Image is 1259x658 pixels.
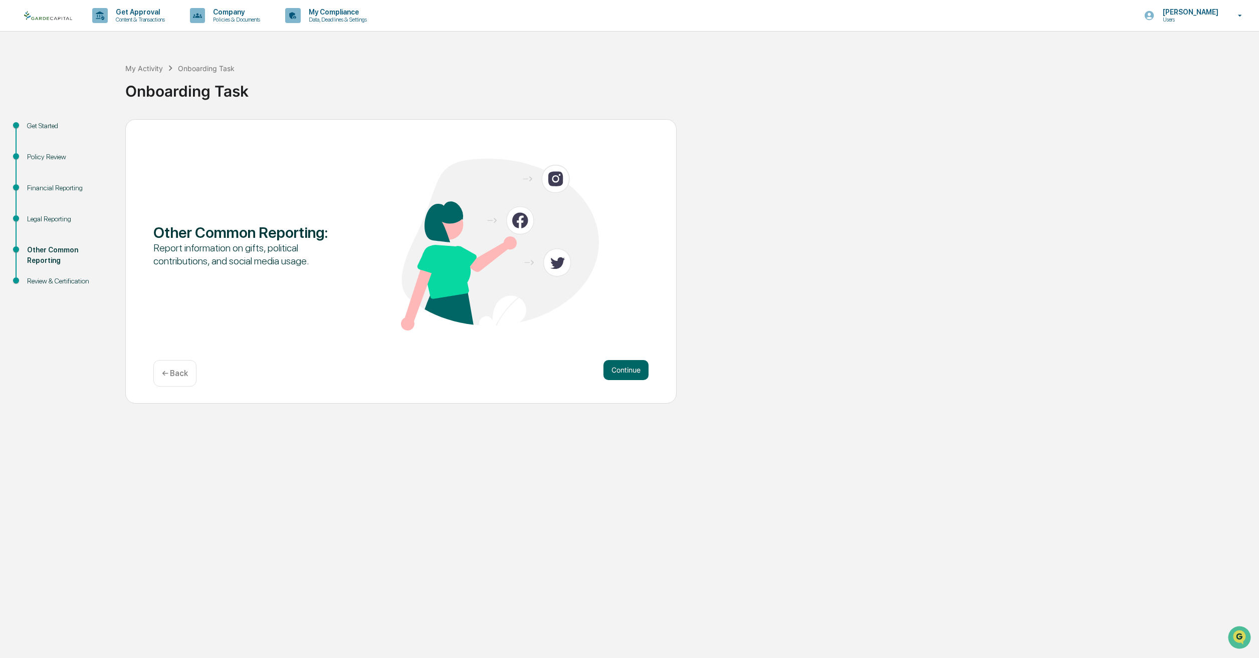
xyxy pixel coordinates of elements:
[153,223,351,241] div: Other Common Reporting :
[1155,8,1223,16] p: [PERSON_NAME]
[6,141,67,159] a: 🔎Data Lookup
[153,241,351,267] div: Report information on gifts, political contributions, and social media usage.
[125,64,163,73] div: My Activity
[1227,625,1254,652] iframe: Open customer support
[125,74,1254,100] div: Onboarding Task
[34,76,164,86] div: Start new chat
[27,183,109,193] div: Financial Reporting
[205,16,265,23] p: Policies & Documents
[401,159,599,331] img: Other Common Reporting
[170,79,182,91] button: Start new chat
[10,146,18,154] div: 🔎
[27,121,109,131] div: Get Started
[73,127,81,135] div: 🗄️
[162,369,188,378] p: ← Back
[27,152,109,162] div: Policy Review
[6,122,69,140] a: 🖐️Preclearance
[205,8,265,16] p: Company
[603,360,649,380] button: Continue
[100,169,121,177] span: Pylon
[20,145,63,155] span: Data Lookup
[24,11,72,21] img: logo
[108,16,170,23] p: Content & Transactions
[301,16,372,23] p: Data, Deadlines & Settings
[71,169,121,177] a: Powered byPylon
[27,214,109,224] div: Legal Reporting
[10,76,28,94] img: 1746055101610-c473b297-6a78-478c-a979-82029cc54cd1
[27,245,109,266] div: Other Common Reporting
[1155,16,1223,23] p: Users
[83,126,124,136] span: Attestations
[20,126,65,136] span: Preclearance
[27,276,109,286] div: Review & Certification
[301,8,372,16] p: My Compliance
[69,122,128,140] a: 🗄️Attestations
[178,64,235,73] div: Onboarding Task
[34,86,127,94] div: We're available if you need us!
[10,127,18,135] div: 🖐️
[108,8,170,16] p: Get Approval
[10,21,182,37] p: How can we help?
